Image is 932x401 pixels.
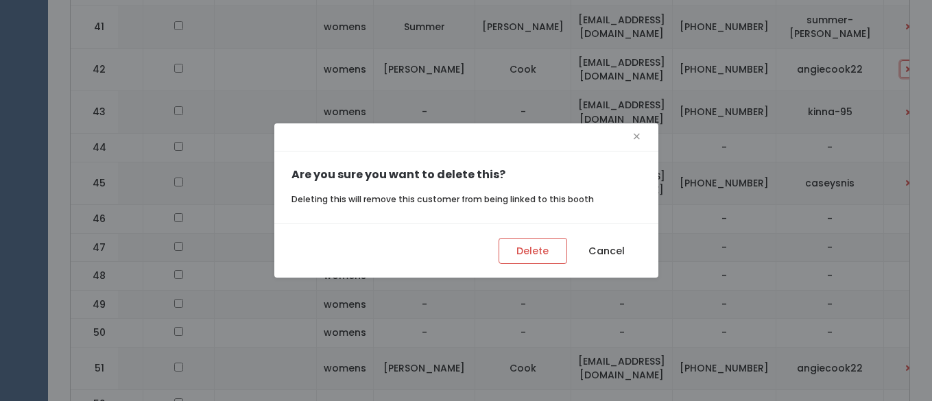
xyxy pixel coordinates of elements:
[573,238,641,264] button: Cancel
[632,126,641,147] span: ×
[291,169,641,181] h5: Are you sure you want to delete this?
[499,238,567,264] button: Delete
[291,193,594,205] small: Deleting this will remove this customer from being linked to this booth
[632,126,641,148] button: Close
